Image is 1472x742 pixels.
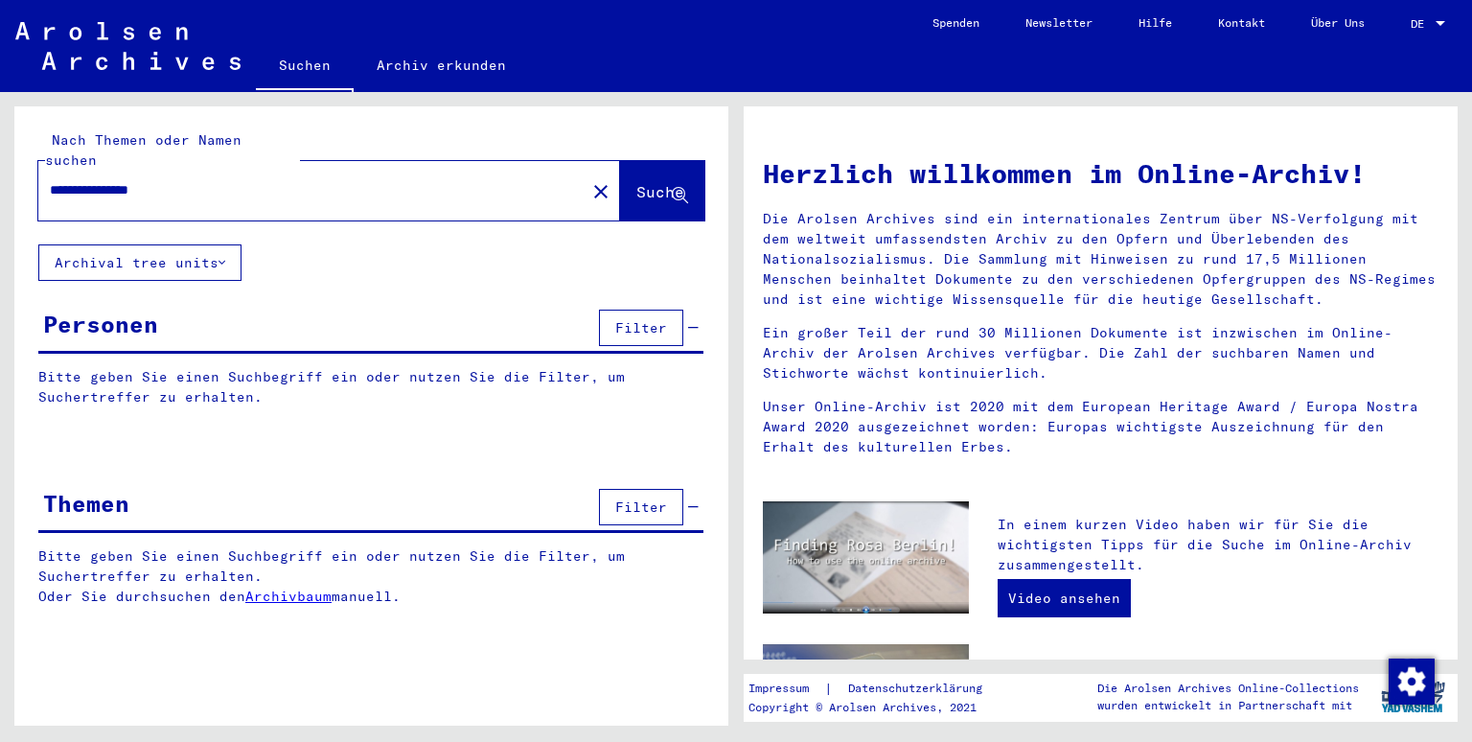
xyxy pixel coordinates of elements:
[763,501,969,614] img: video.jpg
[1097,680,1359,697] p: Die Arolsen Archives Online-Collections
[38,546,704,607] p: Bitte geben Sie einen Suchbegriff ein oder nutzen Sie die Filter, um Suchertreffer zu erhalten. O...
[748,679,824,699] a: Impressum
[38,367,703,407] p: Bitte geben Sie einen Suchbegriff ein oder nutzen Sie die Filter, um Suchertreffer zu erhalten.
[582,172,620,210] button: Clear
[998,579,1131,617] a: Video ansehen
[763,209,1438,310] p: Die Arolsen Archives sind ein internationales Zentrum über NS-Verfolgung mit dem weltweit umfasse...
[1389,659,1435,705] img: Zustimmung ändern
[763,153,1438,194] h1: Herzlich willkommen im Online-Archiv!
[45,131,241,169] mat-label: Nach Themen oder Namen suchen
[1377,673,1449,721] img: yv_logo.png
[615,319,667,336] span: Filter
[998,515,1438,575] p: In einem kurzen Video haben wir für Sie die wichtigsten Tipps für die Suche im Online-Archiv zusa...
[43,307,158,341] div: Personen
[589,180,612,203] mat-icon: close
[599,310,683,346] button: Filter
[833,679,1005,699] a: Datenschutzerklärung
[15,22,241,70] img: Arolsen_neg.svg
[1097,697,1359,714] p: wurden entwickelt in Partnerschaft mit
[748,699,1005,716] p: Copyright © Arolsen Archives, 2021
[748,679,1005,699] div: |
[763,323,1438,383] p: Ein großer Teil der rund 30 Millionen Dokumente ist inzwischen im Online-Archiv der Arolsen Archi...
[38,244,241,281] button: Archival tree units
[599,489,683,525] button: Filter
[245,588,332,605] a: Archivbaum
[256,42,354,92] a: Suchen
[354,42,529,88] a: Archiv erkunden
[620,161,704,220] button: Suche
[636,182,684,201] span: Suche
[1411,17,1432,31] span: DE
[43,486,129,521] div: Themen
[615,499,667,516] span: Filter
[763,397,1438,457] p: Unser Online-Archiv ist 2020 mit dem European Heritage Award / Europa Nostra Award 2020 ausgezeic...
